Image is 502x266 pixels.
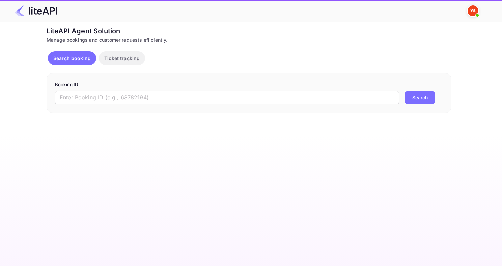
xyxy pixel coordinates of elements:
[15,5,57,16] img: LiteAPI Logo
[47,36,451,43] div: Manage bookings and customer requests efficiently.
[55,91,399,104] input: Enter Booking ID (e.g., 63782194)
[47,26,451,36] div: LiteAPI Agent Solution
[53,55,91,62] p: Search booking
[468,5,478,16] img: Yandex Support
[405,91,435,104] button: Search
[104,55,140,62] p: Ticket tracking
[55,81,443,88] p: Booking ID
